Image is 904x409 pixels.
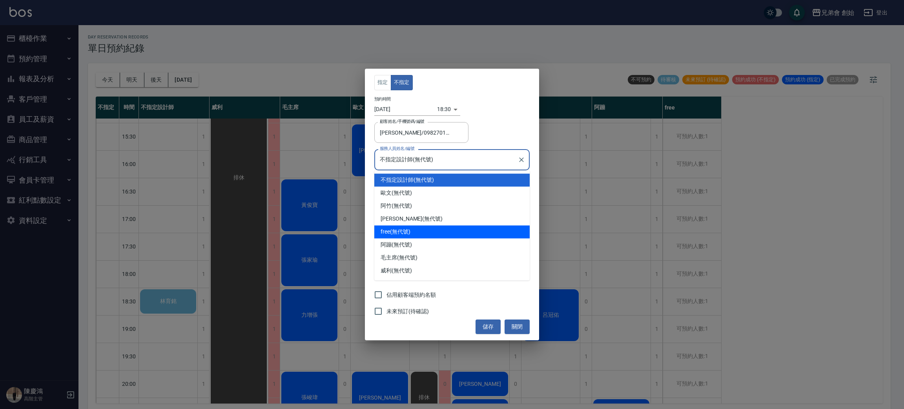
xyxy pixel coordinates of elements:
[374,225,530,238] div: (無代號)
[381,267,392,275] span: 威利
[381,241,392,249] span: 阿蹦
[437,103,451,116] div: 18:30
[374,212,530,225] div: (無代號)
[381,202,392,210] span: 阿竹
[381,254,397,262] span: 毛主席
[374,75,391,90] button: 指定
[380,119,425,124] label: 顧客姓名/手機號碼/編號
[386,291,436,299] span: 佔用顧客端預約名額
[374,96,391,102] label: 預約時間
[381,228,390,236] span: free
[374,238,530,251] div: (無代號)
[374,199,530,212] div: (無代號)
[374,186,530,199] div: (無代號)
[505,320,530,334] button: 關閉
[380,146,414,152] label: 服務人員姓名/編號
[381,189,392,197] span: 歐文
[386,307,429,316] span: 未來預訂(待確認)
[374,173,530,186] div: (無代號)
[476,320,501,334] button: 儲存
[381,215,422,223] span: [PERSON_NAME]
[374,251,530,264] div: (無代號)
[374,264,530,277] div: (無代號)
[516,154,527,165] button: Clear
[374,103,437,116] input: Choose date, selected date is 2025-09-19
[381,176,414,184] span: 不指定設計師
[391,75,413,90] button: 不指定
